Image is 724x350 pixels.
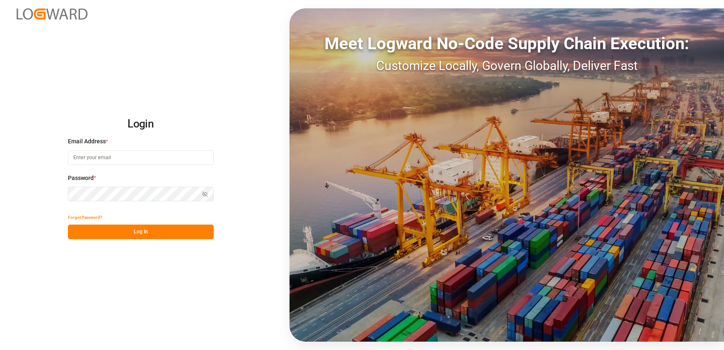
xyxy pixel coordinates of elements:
[68,210,102,225] button: Forgot Password?
[290,31,724,56] div: Meet Logward No-Code Supply Chain Execution:
[17,8,87,20] img: Logward_new_orange.png
[68,150,214,165] input: Enter your email
[290,56,724,75] div: Customize Locally, Govern Globally, Deliver Fast
[68,137,106,146] span: Email Address
[68,111,214,137] h2: Login
[68,225,214,239] button: Log In
[68,174,94,182] span: Password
